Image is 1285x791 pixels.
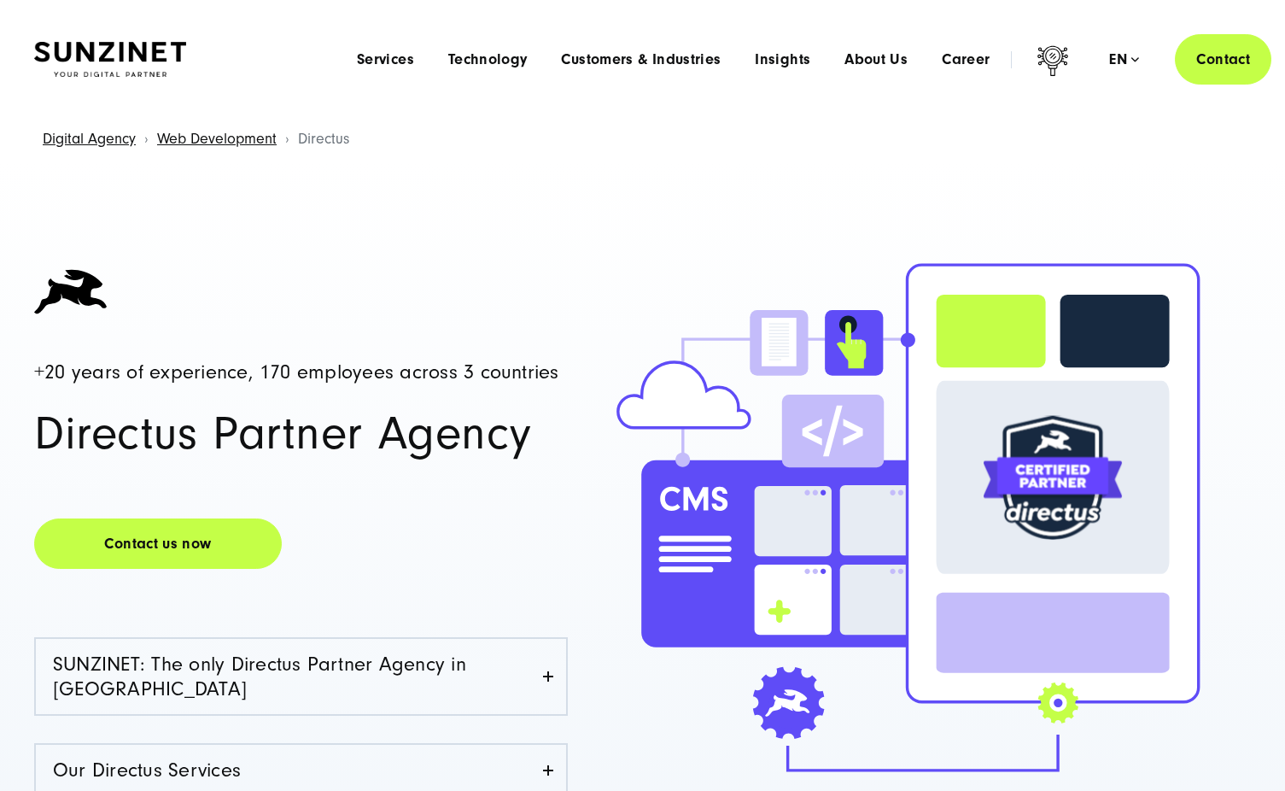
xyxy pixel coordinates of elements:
a: About Us [844,51,908,68]
a: Insights [755,51,810,68]
a: Contact [1175,34,1271,85]
a: Web Development [157,130,277,148]
div: en [1109,51,1139,68]
img: SUNZINET Full Service Digital Agentur [34,42,186,78]
a: Technology [448,51,528,68]
span: Directus [298,130,349,148]
a: Digital Agency [43,130,136,148]
img: Directus icon - Directus CMS Partner agentur - Headless cms agentur SUNZINET [34,255,107,328]
a: Services [357,51,414,68]
a: SUNZINET: The only Directus Partner Agency in [GEOGRAPHIC_DATA] [36,639,566,714]
h1: Directus Partner Agency [34,410,568,458]
a: Contact us now [34,519,282,569]
a: Career [942,51,990,68]
a: Customers & Industries [561,51,721,68]
h4: +20 years of experience, 170 employees across 3 countries [34,362,568,384]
